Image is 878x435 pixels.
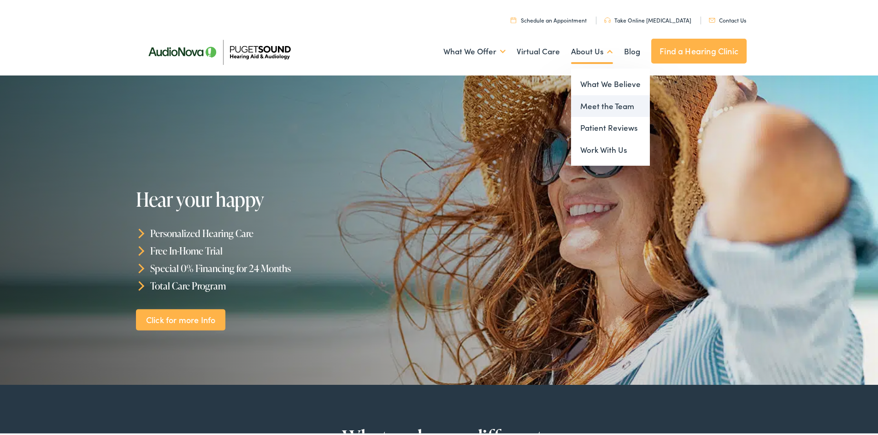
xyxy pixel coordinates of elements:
a: Meet the Team [571,93,650,116]
img: utility icon [511,15,516,21]
a: What We Offer [443,33,506,67]
a: Patient Reviews [571,115,650,137]
a: Work With Us [571,137,650,159]
a: Schedule an Appointment [511,14,587,22]
a: Blog [624,33,640,67]
li: Special 0% Financing for 24 Months [136,258,443,275]
img: utility icon [709,16,715,21]
a: Click for more Info [136,307,225,329]
a: About Us [571,33,613,67]
a: Find a Hearing Clinic [651,37,747,62]
h1: Hear your happy [136,187,416,208]
a: What We Believe [571,71,650,93]
li: Free In-Home Trial [136,240,443,258]
img: utility icon [604,16,611,21]
a: Take Online [MEDICAL_DATA] [604,14,691,22]
a: Virtual Care [517,33,560,67]
li: Personalized Hearing Care [136,223,443,240]
li: Total Care Program [136,275,443,292]
a: Contact Us [709,14,746,22]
